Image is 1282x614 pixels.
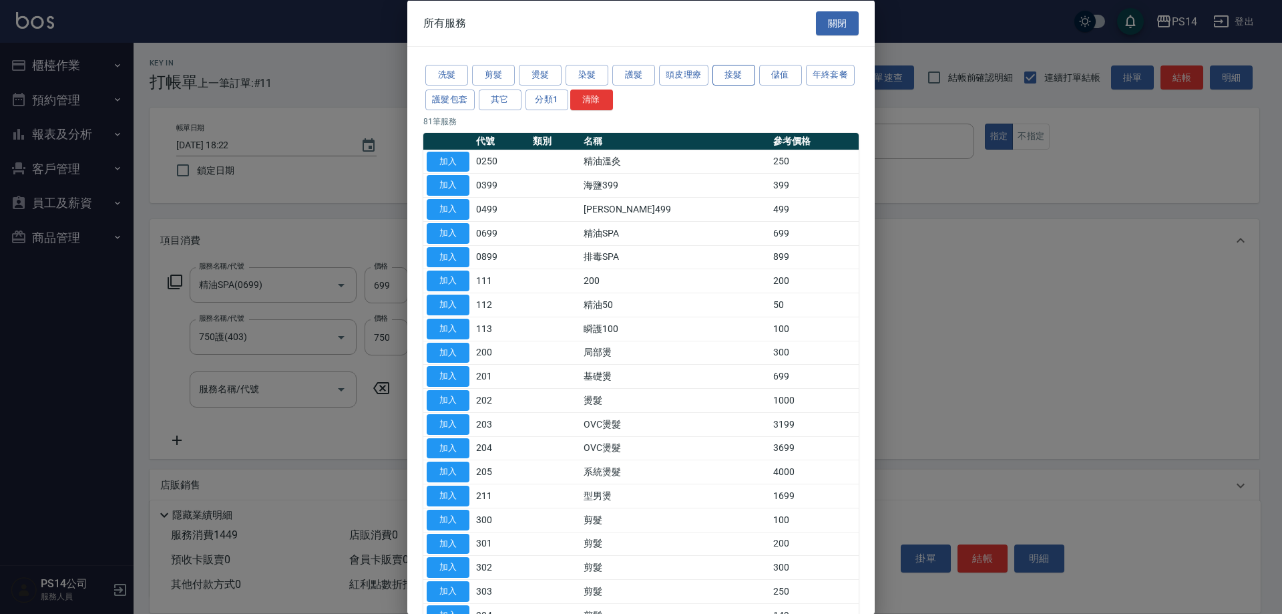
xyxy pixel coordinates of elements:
[770,508,859,532] td: 100
[712,65,755,86] button: 接髮
[427,509,469,530] button: 加入
[427,557,469,578] button: 加入
[427,318,469,339] button: 加入
[427,462,469,482] button: 加入
[427,486,469,506] button: 加入
[473,364,529,388] td: 201
[816,11,859,35] button: 關閉
[770,484,859,508] td: 1699
[472,65,515,86] button: 剪髮
[580,317,770,341] td: 瞬護100
[473,555,529,579] td: 302
[473,412,529,436] td: 203
[427,151,469,172] button: 加入
[770,579,859,603] td: 250
[580,388,770,412] td: 燙髮
[473,150,529,174] td: 0250
[659,65,708,86] button: 頭皮理療
[580,508,770,532] td: 剪髮
[473,269,529,293] td: 111
[806,65,855,86] button: 年終套餐
[473,221,529,245] td: 0699
[580,579,770,603] td: 剪髮
[473,197,529,221] td: 0499
[770,293,859,317] td: 50
[473,460,529,484] td: 205
[770,317,859,341] td: 100
[427,271,469,291] button: 加入
[427,581,469,602] button: 加入
[770,555,859,579] td: 300
[425,89,475,110] button: 護髮包套
[427,390,469,411] button: 加入
[580,460,770,484] td: 系統燙髮
[473,132,529,150] th: 代號
[580,197,770,221] td: [PERSON_NAME]499
[423,16,466,29] span: 所有服務
[473,293,529,317] td: 112
[770,532,859,556] td: 200
[770,341,859,365] td: 300
[580,173,770,197] td: 海鹽399
[770,412,859,436] td: 3199
[770,388,859,412] td: 1000
[770,460,859,484] td: 4000
[580,245,770,269] td: 排毒SPA
[473,484,529,508] td: 211
[566,65,608,86] button: 染髮
[427,199,469,220] button: 加入
[580,221,770,245] td: 精油SPA
[427,366,469,387] button: 加入
[580,532,770,556] td: 剪髮
[759,65,802,86] button: 儲值
[427,247,469,267] button: 加入
[770,132,859,150] th: 參考價格
[519,65,562,86] button: 燙髮
[473,508,529,532] td: 300
[425,65,468,86] button: 洗髮
[580,132,770,150] th: 名稱
[570,89,613,110] button: 清除
[427,414,469,434] button: 加入
[525,89,568,110] button: 分類1
[427,438,469,458] button: 加入
[580,412,770,436] td: OVC燙髮
[770,197,859,221] td: 499
[529,132,581,150] th: 類別
[580,484,770,508] td: 型男燙
[770,269,859,293] td: 200
[473,388,529,412] td: 202
[473,532,529,556] td: 301
[427,533,469,554] button: 加入
[580,436,770,460] td: OVC燙髮
[580,364,770,388] td: 基礎燙
[770,150,859,174] td: 250
[580,555,770,579] td: 剪髮
[580,269,770,293] td: 200
[770,364,859,388] td: 699
[770,245,859,269] td: 899
[473,579,529,603] td: 303
[427,342,469,363] button: 加入
[479,89,521,110] button: 其它
[473,341,529,365] td: 200
[473,436,529,460] td: 204
[580,293,770,317] td: 精油50
[770,173,859,197] td: 399
[427,175,469,196] button: 加入
[423,115,859,127] p: 81 筆服務
[580,150,770,174] td: 精油溫灸
[612,65,655,86] button: 護髮
[473,317,529,341] td: 113
[473,173,529,197] td: 0399
[473,245,529,269] td: 0899
[427,222,469,243] button: 加入
[580,341,770,365] td: 局部燙
[770,221,859,245] td: 699
[427,295,469,315] button: 加入
[770,436,859,460] td: 3699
